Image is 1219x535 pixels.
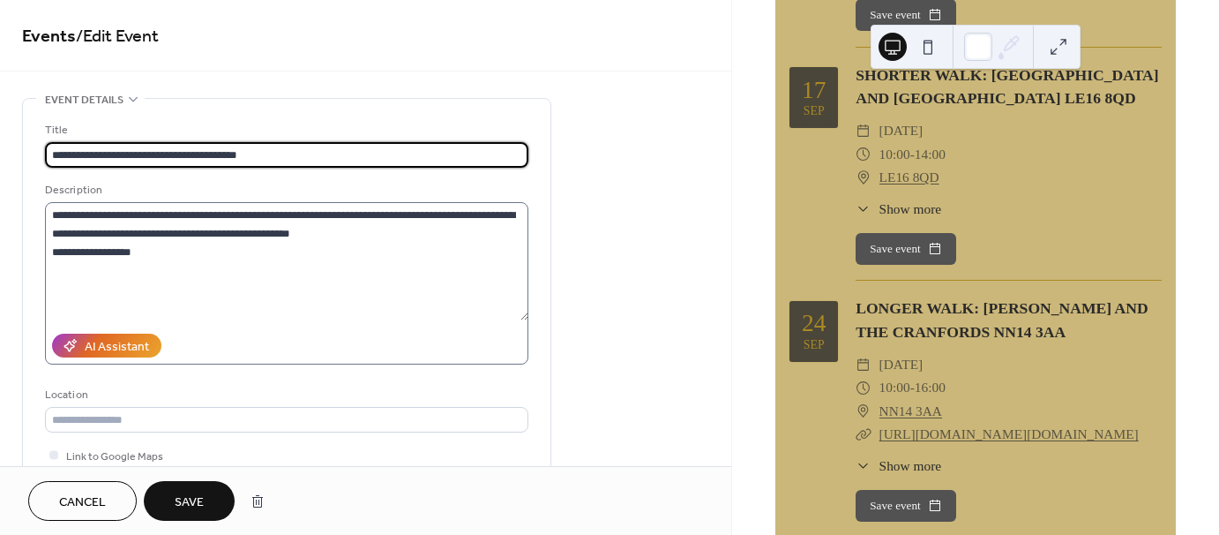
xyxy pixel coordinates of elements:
[856,143,871,166] div: ​
[45,181,525,200] div: Description
[45,386,525,404] div: Location
[856,490,956,522] button: Save event
[856,376,871,399] div: ​
[879,456,942,476] span: Show more
[879,426,1139,441] a: [URL][DOMAIN_NAME][DOMAIN_NAME]
[915,143,946,166] span: 14:00
[879,166,939,189] a: LE16 8QD
[856,353,871,376] div: ​
[804,339,825,351] div: Sep
[59,494,106,512] span: Cancel
[856,119,871,142] div: ​
[879,119,924,142] span: [DATE]
[22,19,76,54] a: Events
[879,400,942,423] a: NN14 3AA
[879,143,910,166] span: 10:00
[856,64,1162,110] div: SHORTER WALK: [GEOGRAPHIC_DATA] AND [GEOGRAPHIC_DATA] LE16 8QD
[85,338,149,357] div: AI Assistant
[879,376,910,399] span: 10:00
[802,78,826,102] div: 17
[856,299,1148,340] a: LONGER WALK: [PERSON_NAME] AND THE CRANFORDS NN14 3AA
[915,376,946,399] span: 16:00
[879,199,942,219] span: Show more
[804,105,825,117] div: Sep
[910,143,915,166] span: -
[45,121,525,139] div: Title
[879,353,924,376] span: [DATE]
[910,376,915,399] span: -
[856,456,871,476] div: ​
[28,481,137,521] button: Cancel
[52,334,161,358] button: AI Assistant
[802,311,826,335] div: 24
[66,448,163,466] span: Link to Google Maps
[856,400,871,423] div: ​
[856,423,871,446] div: ​
[856,456,941,476] button: ​Show more
[856,199,871,219] div: ​
[856,166,871,189] div: ​
[856,199,941,219] button: ​Show more
[45,91,123,109] span: Event details
[175,494,204,512] span: Save
[76,19,159,54] span: / Edit Event
[856,233,956,265] button: Save event
[144,481,235,521] button: Save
